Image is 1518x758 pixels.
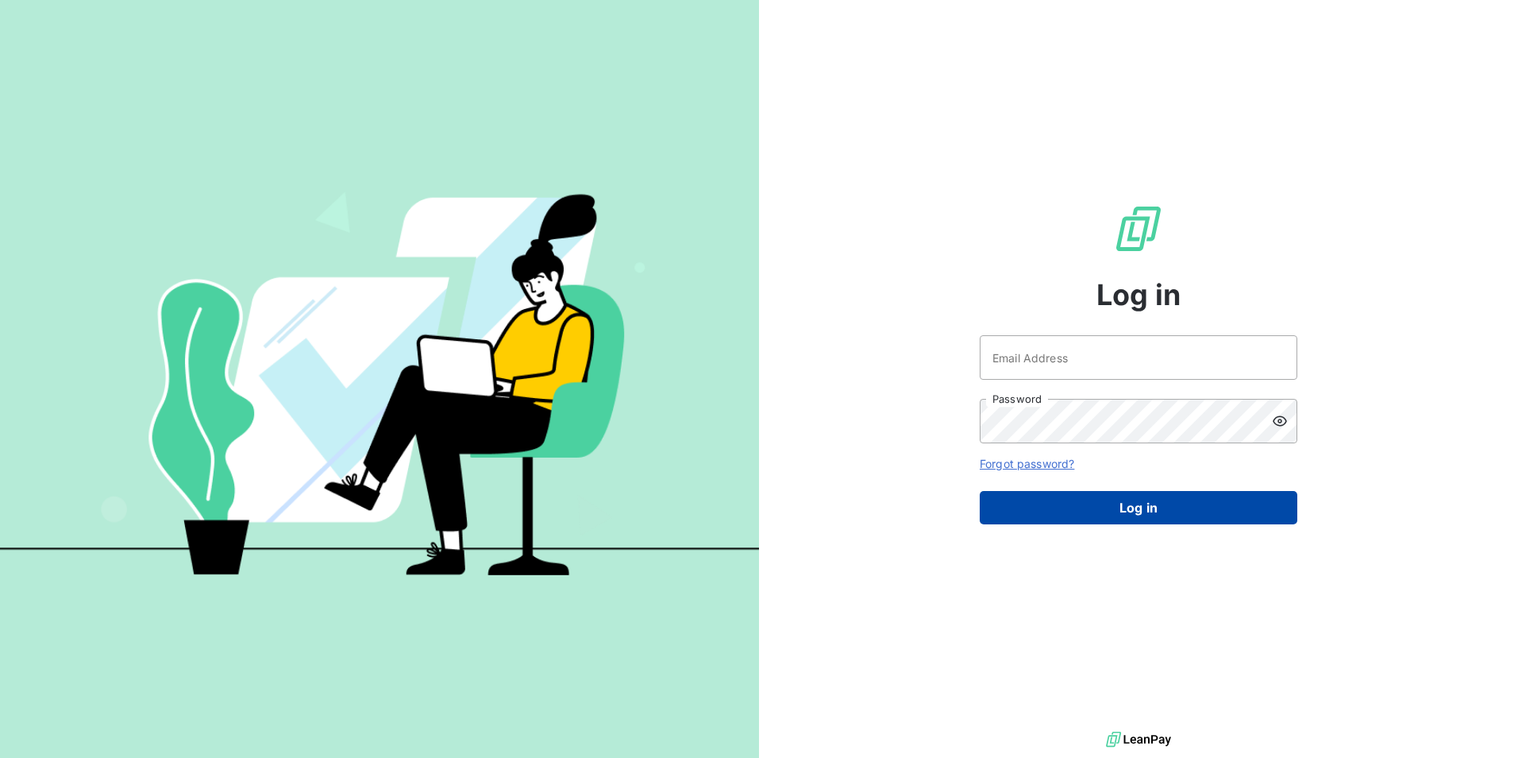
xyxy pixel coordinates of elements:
[1096,273,1181,316] span: Log in
[980,335,1297,380] input: placeholder
[980,457,1074,470] a: Forgot password?
[1106,728,1171,752] img: logo
[1113,203,1164,254] img: LeanPay Logo
[980,491,1297,524] button: Log in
